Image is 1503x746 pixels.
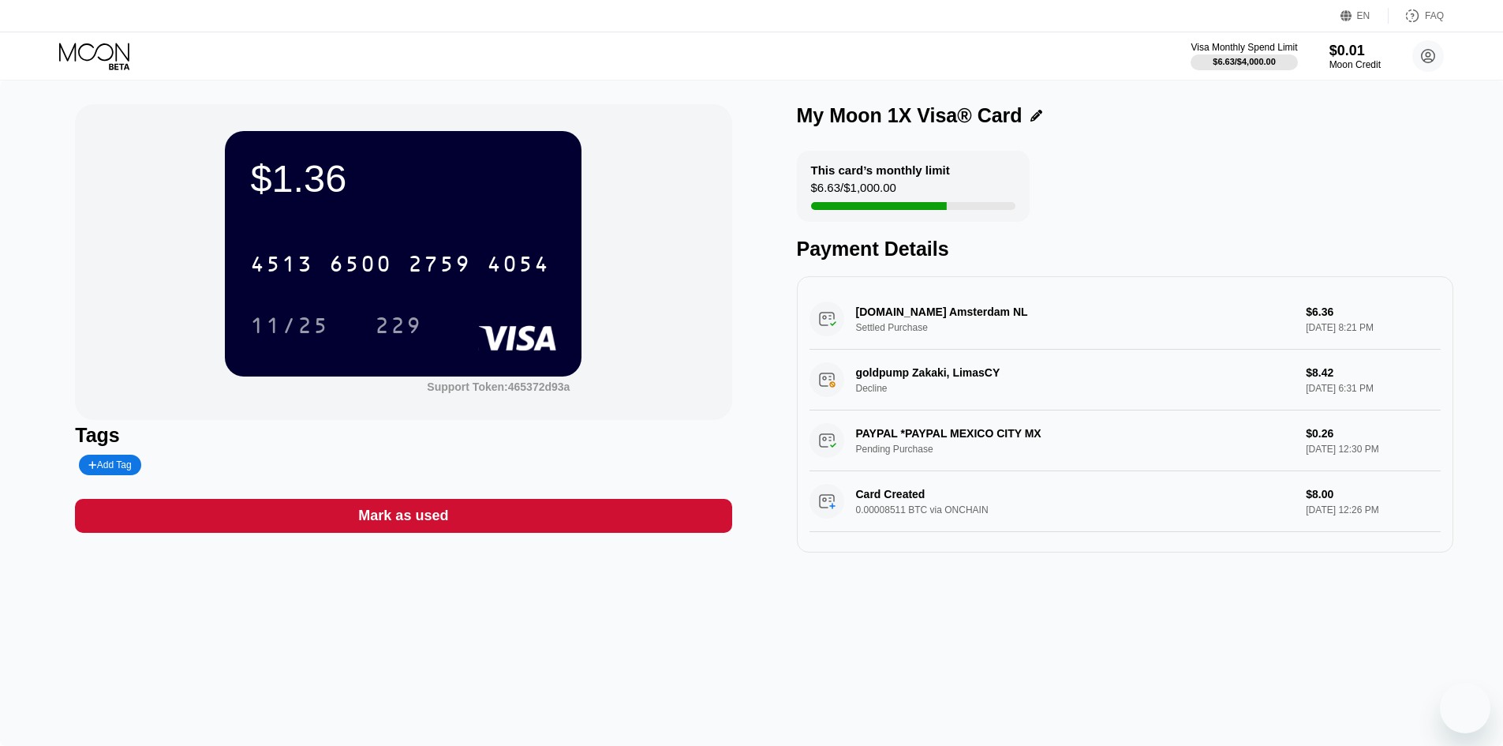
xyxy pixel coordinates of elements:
div: Visa Monthly Spend Limit [1191,42,1297,53]
div: Payment Details [797,238,1453,261]
div: Mark as used [358,507,448,525]
div: $6.63 / $4,000.00 [1213,57,1276,66]
div: EN [1340,8,1389,24]
div: Add Tag [79,455,140,475]
div: Add Tag [88,459,131,470]
div: My Moon 1X Visa® Card [797,104,1023,127]
div: $6.63 / $1,000.00 [811,181,896,202]
div: Support Token: 465372d93a [427,380,570,393]
div: Visa Monthly Spend Limit$6.63/$4,000.00 [1191,42,1297,70]
div: EN [1357,10,1370,21]
div: $0.01Moon Credit [1329,43,1381,70]
div: Moon Credit [1329,59,1381,70]
div: 4513650027594054 [241,244,559,283]
div: 4054 [487,253,550,279]
div: 6500 [329,253,392,279]
div: This card’s monthly limit [811,163,950,177]
div: 229 [375,315,422,340]
div: $1.36 [250,156,556,201]
div: 2759 [408,253,471,279]
div: FAQ [1389,8,1444,24]
div: $0.01 [1329,43,1381,59]
div: 11/25 [250,315,329,340]
iframe: Button to launch messaging window [1440,683,1490,733]
div: Support Token:465372d93a [427,380,570,393]
div: Mark as used [75,499,731,533]
div: FAQ [1425,10,1444,21]
div: 11/25 [238,306,341,345]
div: 4513 [250,253,313,279]
div: Tags [75,424,731,447]
div: 229 [363,306,434,345]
